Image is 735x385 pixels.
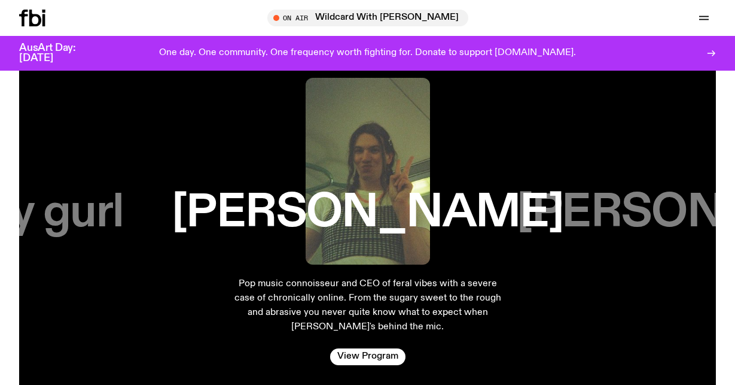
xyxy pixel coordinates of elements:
h3: [PERSON_NAME] [172,190,563,236]
a: View Program [330,348,405,365]
p: Pop music connoisseur and CEO of feral vibes with a severe case of chronically online. From the s... [234,277,502,334]
p: One day. One community. One frequency worth fighting for. Donate to support [DOMAIN_NAME]. [159,48,576,59]
h3: AusArt Day: [DATE] [19,43,96,63]
button: On AirWildcard With [PERSON_NAME] [267,10,468,26]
